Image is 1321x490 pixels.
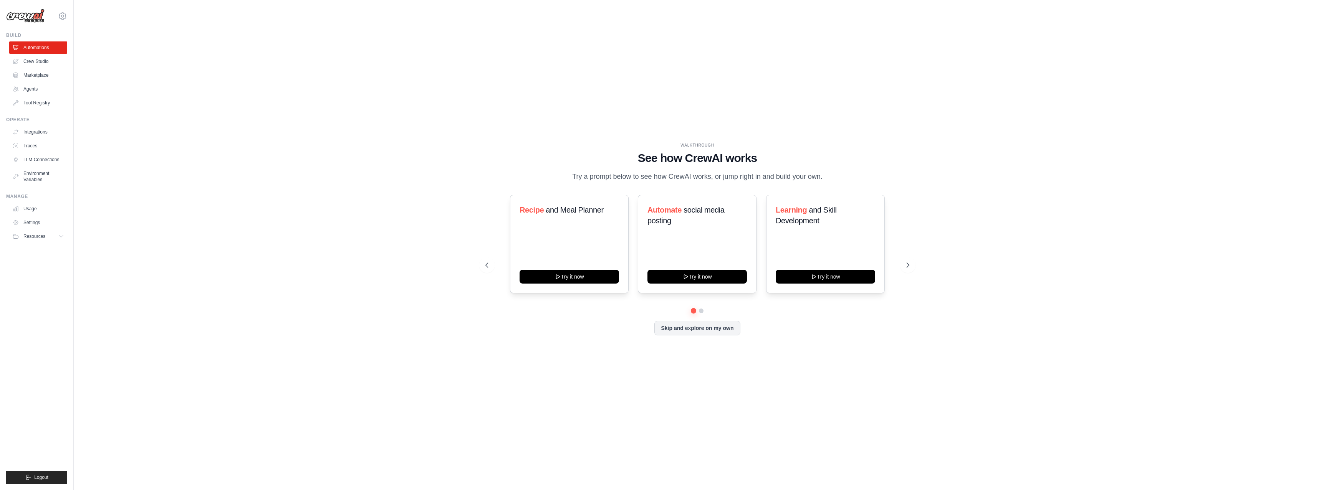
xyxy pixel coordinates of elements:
button: Try it now [776,270,875,284]
a: LLM Connections [9,153,67,166]
button: Try it now [647,270,747,284]
span: and Meal Planner [546,206,603,214]
a: Automations [9,41,67,54]
button: Try it now [520,270,619,284]
span: social media posting [647,206,725,225]
a: Marketplace [9,69,67,81]
button: Resources [9,230,67,243]
a: Tool Registry [9,97,67,109]
span: Automate [647,206,682,214]
h1: See how CrewAI works [485,151,909,165]
span: Logout [34,474,48,480]
a: Environment Variables [9,167,67,186]
a: Crew Studio [9,55,67,68]
span: and Skill Development [776,206,836,225]
div: Operate [6,117,67,123]
button: Logout [6,471,67,484]
a: Settings [9,216,67,229]
div: Manage [6,193,67,200]
div: WALKTHROUGH [485,142,909,148]
a: Usage [9,203,67,215]
a: Traces [9,140,67,152]
a: Integrations [9,126,67,138]
span: Learning [776,206,807,214]
button: Skip and explore on my own [654,321,740,335]
div: Build [6,32,67,38]
img: Logo [6,9,45,23]
a: Agents [9,83,67,95]
span: Resources [23,233,45,239]
p: Try a prompt below to see how CrewAI works, or jump right in and build your own. [568,171,826,182]
span: Recipe [520,206,544,214]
